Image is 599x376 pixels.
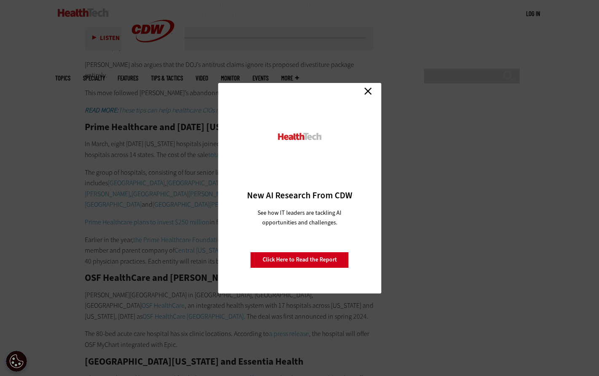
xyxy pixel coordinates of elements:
[6,351,27,372] button: Open Preferences
[362,85,374,98] a: Close
[250,252,349,268] a: Click Here to Read the Report
[247,208,352,227] p: See how IT leaders are tackling AI opportunities and challenges.
[233,189,366,201] h3: New AI Research From CDW
[277,132,322,141] img: HealthTech_0.png
[6,351,27,372] div: Cookie Settings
